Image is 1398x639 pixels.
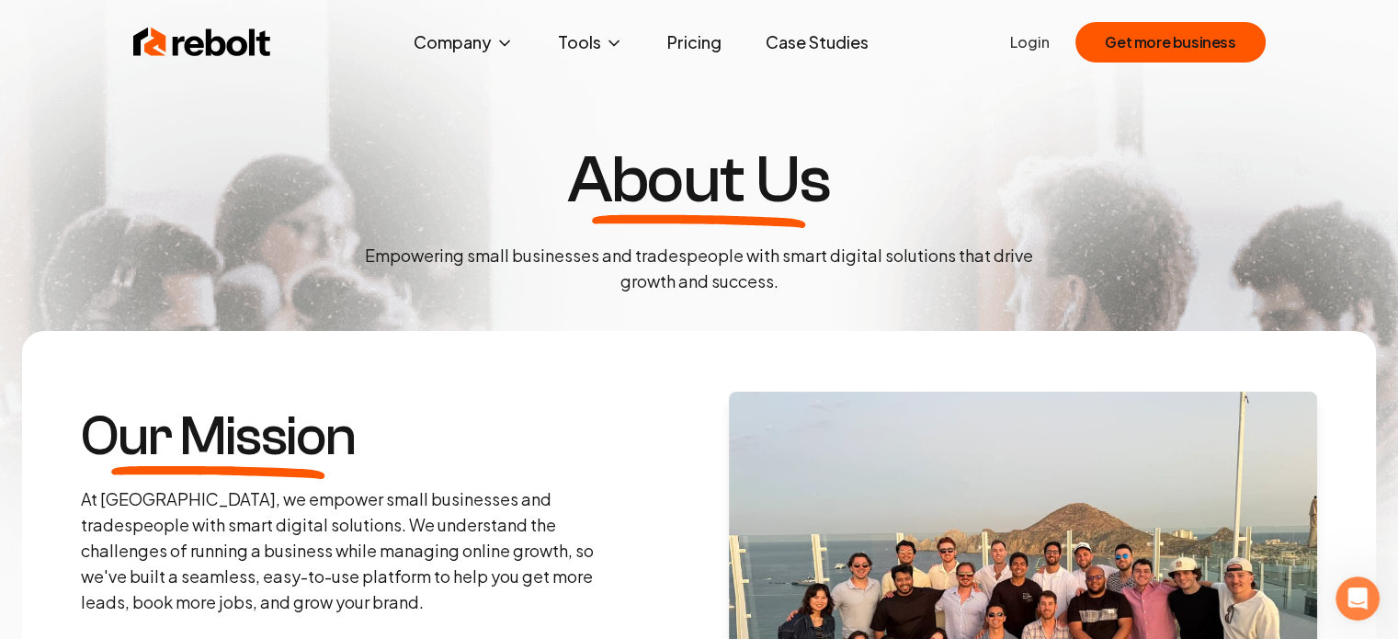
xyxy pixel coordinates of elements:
p: Empowering small businesses and tradespeople with smart digital solutions that drive growth and s... [350,243,1049,294]
button: Get more business [1075,22,1265,63]
a: Pricing [653,24,736,61]
button: Tools [543,24,638,61]
a: Case Studies [751,24,883,61]
a: Login [1010,31,1050,53]
h1: About Us [567,147,830,213]
img: Rebolt Logo [133,24,271,61]
iframe: Intercom live chat [1335,576,1380,621]
h3: Our Mission [81,409,356,464]
button: Company [399,24,529,61]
